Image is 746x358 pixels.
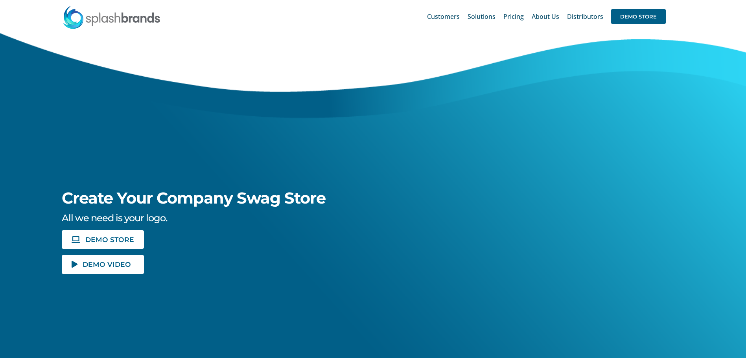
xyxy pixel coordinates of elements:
[62,188,326,207] span: Create Your Company Swag Store
[85,236,134,243] span: DEMO STORE
[83,261,131,268] span: DEMO VIDEO
[63,6,161,29] img: SplashBrands.com Logo
[427,4,666,29] nav: Main Menu
[567,13,603,20] span: Distributors
[503,4,524,29] a: Pricing
[611,9,666,24] span: DEMO STORE
[567,4,603,29] a: Distributors
[427,13,460,20] span: Customers
[468,13,495,20] span: Solutions
[503,13,524,20] span: Pricing
[62,212,167,224] span: All we need is your logo.
[427,4,460,29] a: Customers
[611,4,666,29] a: DEMO STORE
[62,230,144,249] a: DEMO STORE
[532,13,559,20] span: About Us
